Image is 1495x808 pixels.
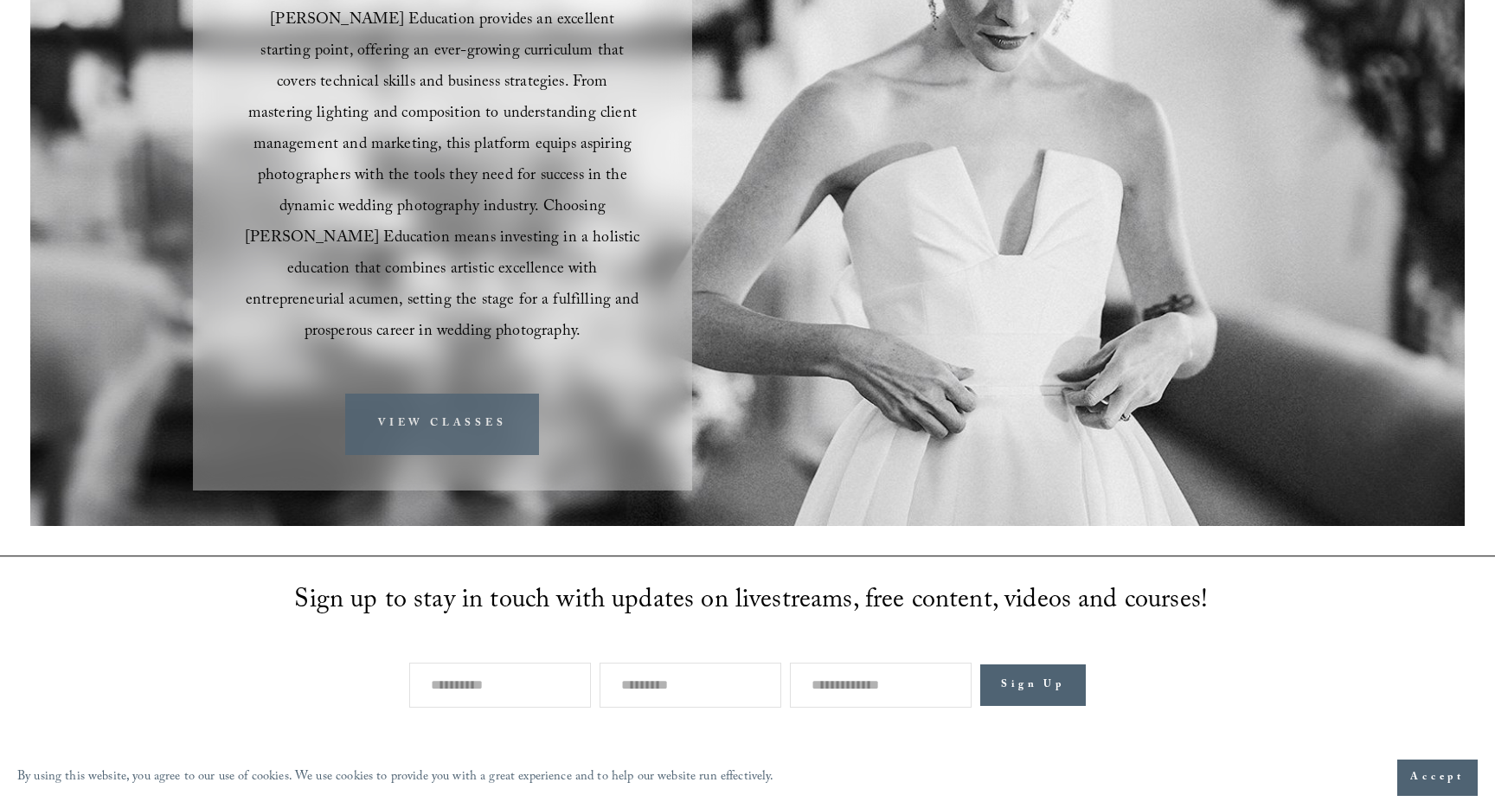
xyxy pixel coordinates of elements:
button: Sign Up [980,664,1086,706]
span: Sign up to stay in touch with updates on livestreams, free content, videos and courses! [294,580,1208,625]
span: Accept [1410,769,1465,786]
button: Accept [1397,760,1478,796]
p: By using this website, you agree to our use of cookies. We use cookies to provide you with a grea... [17,766,774,791]
a: VIEW CLASSES [345,394,539,455]
span: Sign Up [1001,677,1065,694]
